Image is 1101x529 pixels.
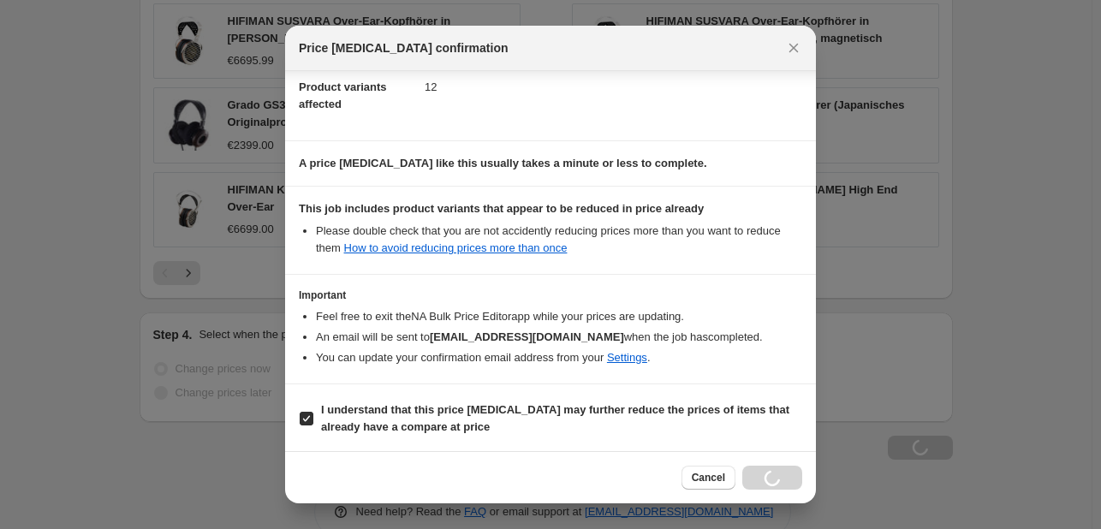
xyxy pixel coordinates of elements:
span: Product variants affected [299,80,387,110]
button: Close [782,36,806,60]
b: This job includes product variants that appear to be reduced in price already [299,202,704,215]
b: [EMAIL_ADDRESS][DOMAIN_NAME] [430,330,624,343]
span: Cancel [692,471,725,484]
b: I understand that this price [MEDICAL_DATA] may further reduce the prices of items that already h... [321,403,789,433]
b: A price [MEDICAL_DATA] like this usually takes a minute or less to complete. [299,157,707,169]
li: Feel free to exit the NA Bulk Price Editor app while your prices are updating. [316,308,802,325]
li: An email will be sent to when the job has completed . [316,329,802,346]
li: You can update your confirmation email address from your . [316,349,802,366]
h3: Important [299,288,802,302]
dd: 12 [425,64,802,110]
span: Price [MEDICAL_DATA] confirmation [299,39,509,56]
a: How to avoid reducing prices more than once [344,241,568,254]
a: Settings [607,351,647,364]
button: Cancel [681,466,735,490]
li: Please double check that you are not accidently reducing prices more than you want to reduce them [316,223,802,257]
